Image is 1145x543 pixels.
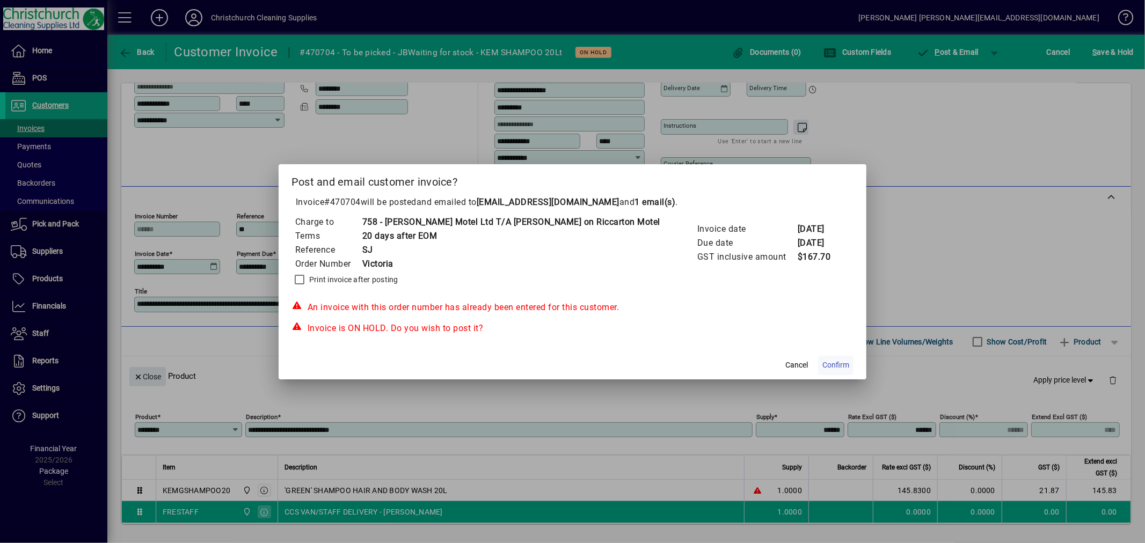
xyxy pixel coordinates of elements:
[797,222,840,236] td: [DATE]
[291,196,854,209] p: Invoice will be posted .
[325,197,361,207] span: #470704
[362,229,660,243] td: 20 days after EOM
[295,215,362,229] td: Charge to
[779,356,814,375] button: Cancel
[697,236,797,250] td: Due date
[785,359,808,371] span: Cancel
[295,257,362,271] td: Order Number
[797,236,840,250] td: [DATE]
[362,243,660,257] td: SJ
[635,197,676,207] b: 1 email(s)
[362,257,660,271] td: Victoria
[619,197,676,207] span: and
[295,229,362,243] td: Terms
[818,356,854,375] button: Confirm
[822,359,849,371] span: Confirm
[279,164,866,195] h2: Post and email customer invoice?
[697,250,797,264] td: GST inclusive amount
[477,197,619,207] b: [EMAIL_ADDRESS][DOMAIN_NAME]
[295,243,362,257] td: Reference
[417,197,676,207] span: and emailed to
[362,215,660,229] td: 758 - [PERSON_NAME] Motel Ltd T/A [PERSON_NAME] on Riccarton Motel
[291,322,854,335] div: Invoice is ON HOLD. Do you wish to post it?
[307,274,398,285] label: Print invoice after posting
[697,222,797,236] td: Invoice date
[291,301,854,314] div: An invoice with this order number has already been entered for this customer.
[797,250,840,264] td: $167.70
